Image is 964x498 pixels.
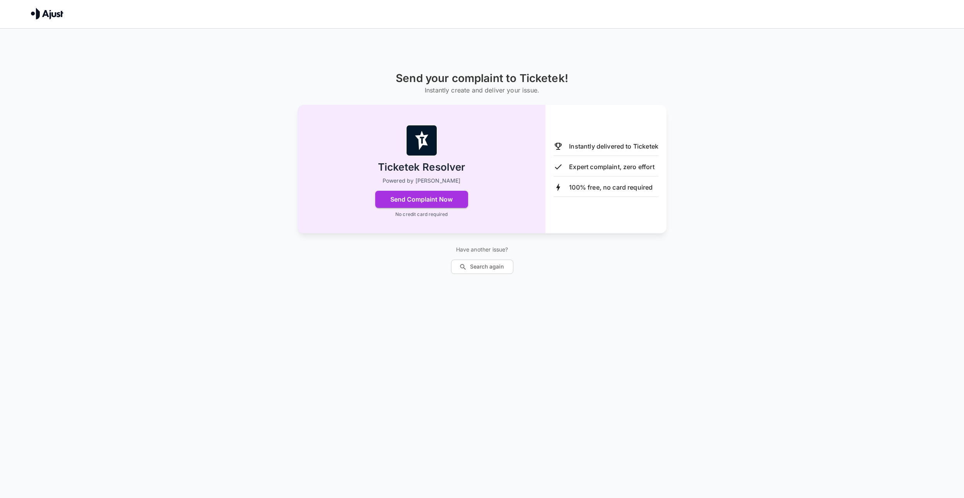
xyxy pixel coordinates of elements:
[406,125,437,156] img: Ticketek
[569,162,654,171] p: Expert complaint, zero effort
[396,85,568,96] h6: Instantly create and deliver your issue.
[383,177,461,185] p: Powered by [PERSON_NAME]
[569,142,658,151] p: Instantly delivered to Ticketek
[375,191,468,208] button: Send Complaint Now
[451,246,513,253] p: Have another issue?
[569,183,653,192] p: 100% free, no card required
[395,211,448,218] p: No credit card required
[396,72,568,85] h1: Send your complaint to Ticketek!
[451,260,513,274] button: Search again
[31,8,63,19] img: Ajust
[378,161,465,174] h2: Ticketek Resolver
